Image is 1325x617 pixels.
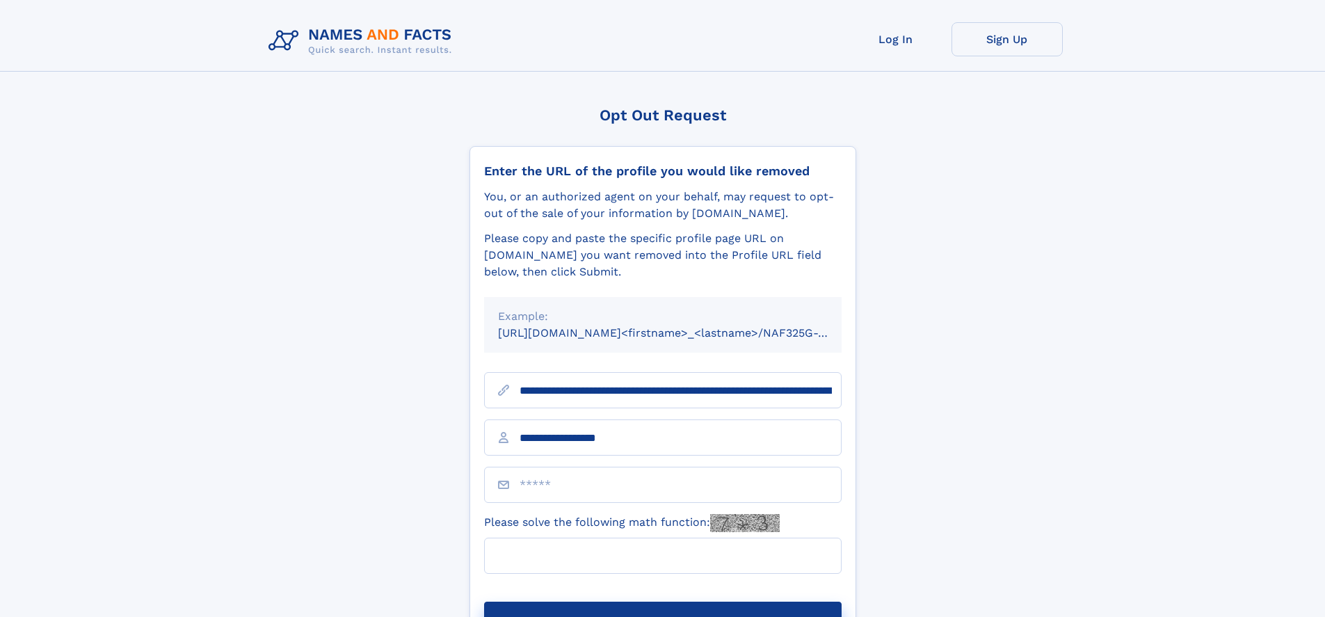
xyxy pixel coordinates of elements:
[951,22,1063,56] a: Sign Up
[840,22,951,56] a: Log In
[263,22,463,60] img: Logo Names and Facts
[484,514,780,532] label: Please solve the following math function:
[484,163,842,179] div: Enter the URL of the profile you would like removed
[484,230,842,280] div: Please copy and paste the specific profile page URL on [DOMAIN_NAME] you want removed into the Pr...
[469,106,856,124] div: Opt Out Request
[498,326,868,339] small: [URL][DOMAIN_NAME]<firstname>_<lastname>/NAF325G-xxxxxxxx
[484,189,842,222] div: You, or an authorized agent on your behalf, may request to opt-out of the sale of your informatio...
[498,308,828,325] div: Example:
